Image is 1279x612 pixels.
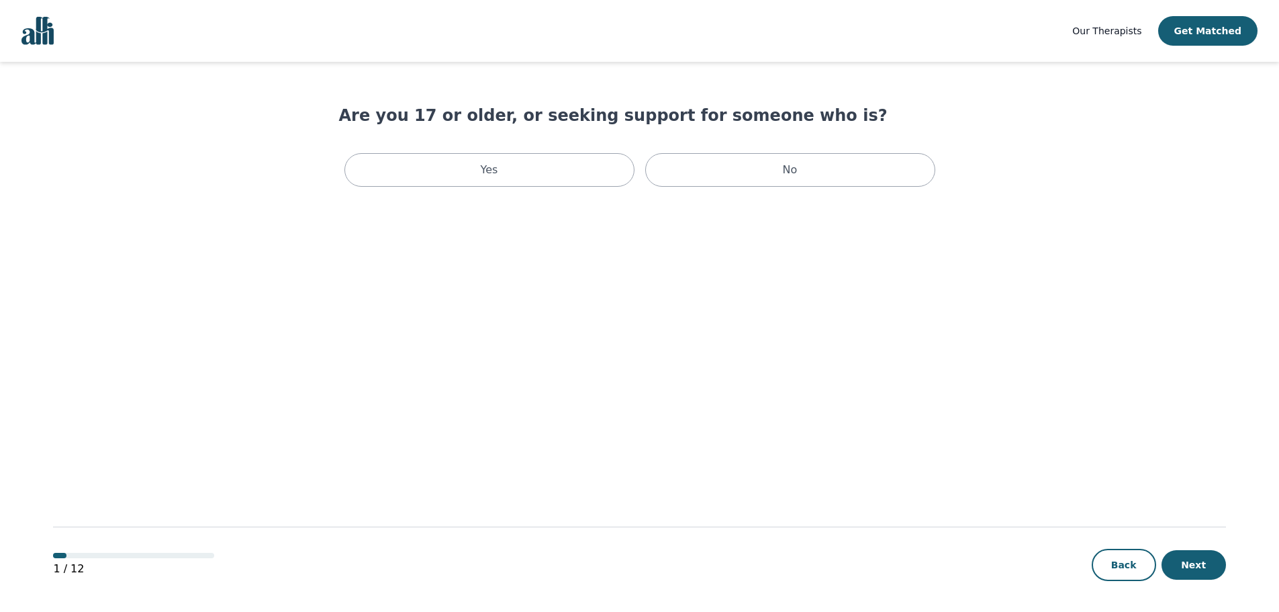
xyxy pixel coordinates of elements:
span: Our Therapists [1072,26,1141,36]
h1: Are you 17 or older, or seeking support for someone who is? [339,105,941,126]
a: Our Therapists [1072,23,1141,39]
p: 1 / 12 [53,561,214,577]
button: Next [1162,550,1226,580]
img: alli logo [21,17,54,45]
p: No [783,162,798,178]
button: Get Matched [1158,16,1258,46]
button: Back [1092,549,1156,581]
p: Yes [481,162,498,178]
